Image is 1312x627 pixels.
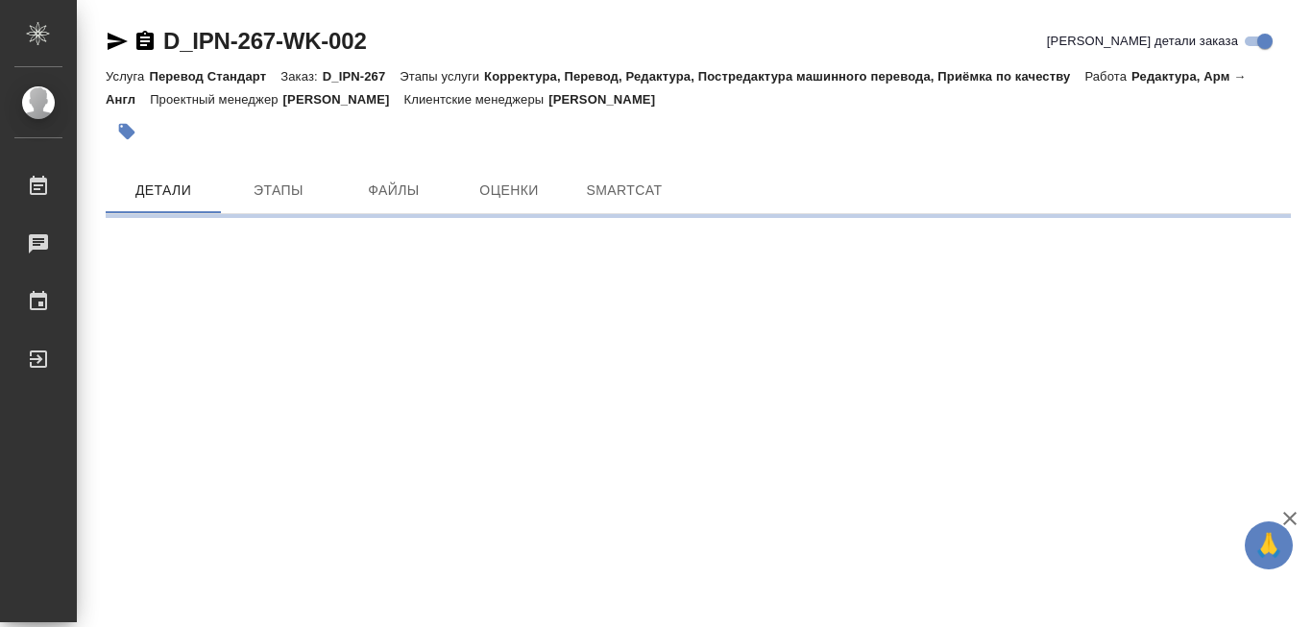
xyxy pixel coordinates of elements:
button: Скопировать ссылку для ЯМессенджера [106,30,129,53]
span: Оценки [463,179,555,203]
span: Этапы [232,179,325,203]
p: Услуга [106,69,149,84]
p: Заказ: [280,69,322,84]
p: [PERSON_NAME] [548,92,669,107]
p: Работа [1084,69,1131,84]
span: SmartCat [578,179,670,203]
p: Корректура, Перевод, Редактура, Постредактура машинного перевода, Приёмка по качеству [484,69,1084,84]
p: D_IPN-267 [323,69,401,84]
p: Этапы услуги [400,69,484,84]
span: [PERSON_NAME] детали заказа [1047,32,1238,51]
p: Проектный менеджер [150,92,282,107]
a: D_IPN-267-WK-002 [163,28,367,54]
button: 🙏 [1245,521,1293,569]
button: Добавить тэг [106,110,148,153]
p: Перевод Стандарт [149,69,280,84]
p: Клиентские менеджеры [404,92,549,107]
span: 🙏 [1252,525,1285,566]
span: Файлы [348,179,440,203]
button: Скопировать ссылку [134,30,157,53]
p: [PERSON_NAME] [283,92,404,107]
span: Детали [117,179,209,203]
